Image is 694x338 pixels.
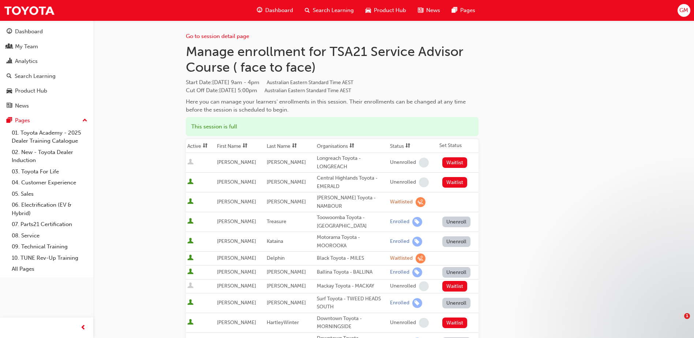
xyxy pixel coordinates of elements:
a: news-iconNews [412,3,446,18]
div: Enrolled [390,238,409,245]
span: prev-icon [80,323,86,333]
span: pages-icon [7,117,12,124]
a: Product Hub [3,84,90,98]
div: Toowoomba Toyota - [GEOGRAPHIC_DATA] [317,214,387,230]
span: guage-icon [7,29,12,35]
span: User is inactive [187,282,194,290]
a: Dashboard [3,25,90,38]
div: Central Highlands Toyota - EMERALD [317,174,387,191]
span: [PERSON_NAME] [217,159,256,165]
div: Enrolled [390,269,409,276]
button: Unenroll [442,298,471,308]
span: [PERSON_NAME] [217,238,256,244]
button: Pages [3,114,90,127]
div: Unenrolled [390,179,416,186]
span: news-icon [7,103,12,109]
span: [PERSON_NAME] [267,300,306,306]
span: [PERSON_NAME] [217,269,256,275]
button: Waitlist [442,281,468,292]
div: Here you can manage your learners' enrollments in this session. Their enrollments can be changed ... [186,98,479,114]
a: search-iconSearch Learning [299,3,360,18]
button: Waitlist [442,157,468,168]
button: DashboardMy TeamAnalyticsSearch LearningProduct HubNews [3,23,90,114]
div: Unenrolled [390,159,416,166]
th: Toggle SortBy [265,139,315,153]
span: HartleyWinter [267,319,299,326]
div: My Team [15,42,38,51]
a: 01. Toyota Academy - 2025 Dealer Training Catalogue [9,127,90,147]
div: Ballina Toyota - BALLINA [317,268,387,277]
a: 10. TUNE Rev-Up Training [9,252,90,264]
button: Unenroll [442,217,471,227]
span: learningRecordVerb_NONE-icon [419,177,429,187]
th: Toggle SortBy [215,139,265,153]
span: [PERSON_NAME] [267,179,306,185]
a: 09. Technical Training [9,241,90,252]
span: sorting-icon [405,143,410,149]
div: News [15,102,29,110]
a: car-iconProduct Hub [360,3,412,18]
span: Treasure [267,218,286,225]
button: Waitlist [442,318,468,328]
span: Kataina [267,238,283,244]
h1: Manage enrollment for TSA21 Service Advisor Course ( face to face) [186,44,479,75]
div: Search Learning [15,72,56,80]
span: learningRecordVerb_ENROLL-icon [412,267,422,277]
span: pages-icon [452,6,457,15]
span: learningRecordVerb_ENROLL-icon [412,237,422,247]
div: Downtown Toyota - MORNINGSIDE [317,315,387,331]
span: Product Hub [374,6,406,15]
div: Enrolled [390,300,409,307]
a: pages-iconPages [446,3,481,18]
span: Start Date : [186,78,479,87]
div: Black Toyota - MILES [317,254,387,263]
span: User is active [187,218,194,225]
a: guage-iconDashboard [251,3,299,18]
div: [PERSON_NAME] Toyota - NAMBOUR [317,194,387,210]
span: learningRecordVerb_WAITLIST-icon [416,253,425,263]
span: search-icon [305,6,310,15]
span: learningRecordVerb_ENROLL-icon [412,298,422,308]
span: learningRecordVerb_NONE-icon [419,318,429,328]
div: Pages [15,116,30,125]
button: GM [678,4,690,17]
a: 08. Service [9,230,90,241]
span: sorting-icon [243,143,248,149]
div: Waitlisted [390,255,413,262]
span: 1 [684,313,690,319]
a: 02. New - Toyota Dealer Induction [9,147,90,166]
span: News [426,6,440,15]
span: car-icon [7,88,12,94]
span: learningRecordVerb_NONE-icon [419,281,429,291]
span: chart-icon [7,58,12,65]
span: people-icon [7,44,12,50]
span: Australian Eastern Standard Time AEST [267,79,353,86]
div: Unenrolled [390,319,416,326]
div: Motorama Toyota - MOOROOKA [317,233,387,250]
span: [PERSON_NAME] [267,199,306,205]
a: 06. Electrification (EV & Hybrid) [9,199,90,219]
span: [DATE] 9am - 4pm [212,79,353,86]
span: GM [679,6,688,15]
a: Analytics [3,55,90,68]
div: Enrolled [390,218,409,225]
span: learningRecordVerb_WAITLIST-icon [416,197,425,207]
span: search-icon [7,73,12,80]
a: Go to session detail page [186,33,249,40]
span: [PERSON_NAME] [217,255,256,261]
span: User is active [187,268,194,276]
a: My Team [3,40,90,53]
span: [PERSON_NAME] [217,199,256,205]
span: Pages [460,6,475,15]
span: User is active [187,198,194,206]
span: Australian Eastern Standard Time AEST [265,87,351,94]
span: [PERSON_NAME] [267,283,306,289]
span: Delphin [267,255,285,261]
span: sorting-icon [292,143,297,149]
span: sorting-icon [349,143,354,149]
img: Trak [4,2,55,19]
a: 04. Customer Experience [9,177,90,188]
span: learningRecordVerb_ENROLL-icon [412,217,422,227]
